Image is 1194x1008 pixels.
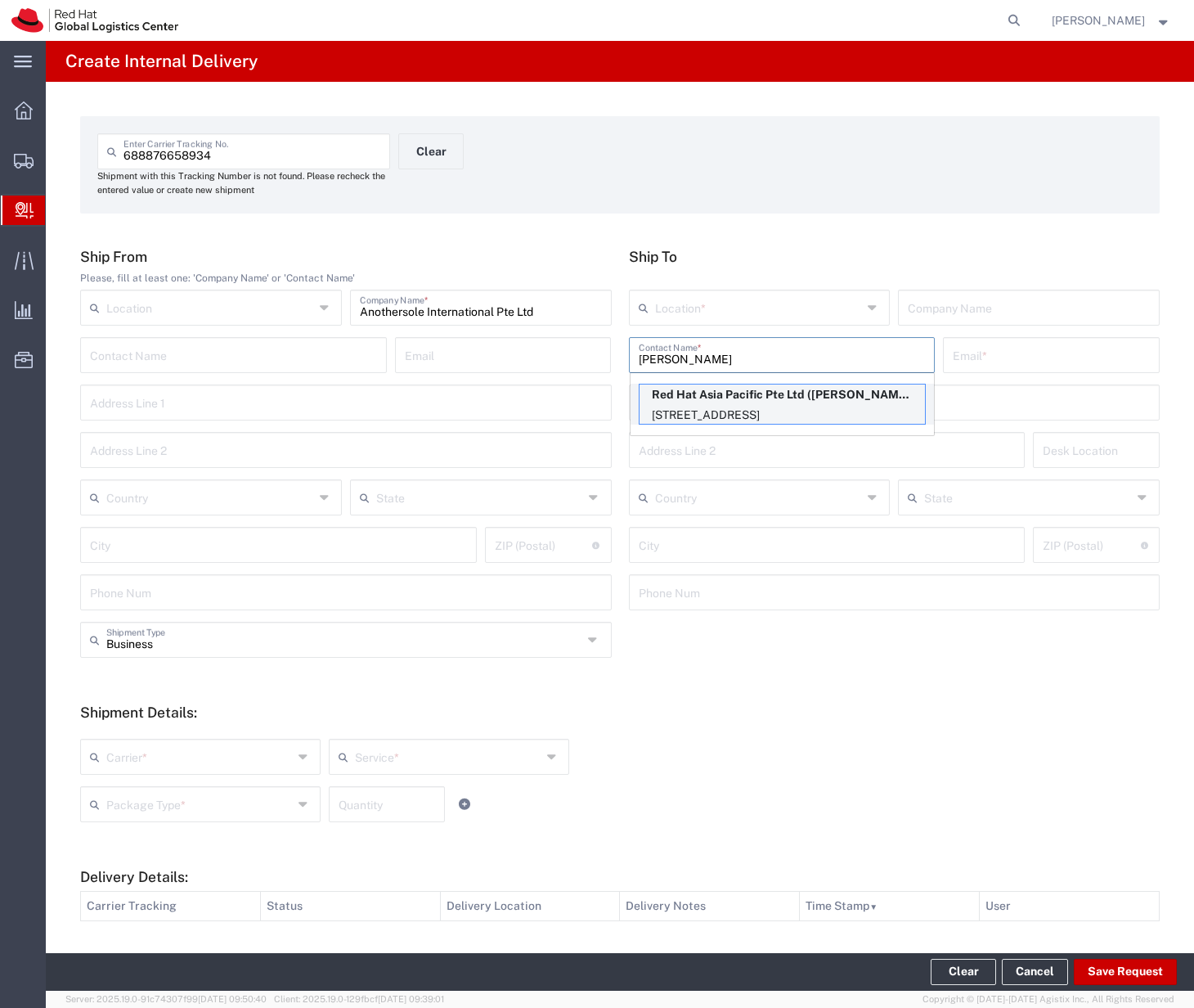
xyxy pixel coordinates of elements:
[80,248,612,265] h5: Ship From
[931,959,996,985] button: Clear
[97,169,390,196] div: Shipment with this Tracking Number is not found. Please recheck the entered value or create new s...
[11,8,178,33] img: logo
[1051,11,1172,30] button: [PERSON_NAME]
[378,994,444,1004] span: [DATE] 09:39:01
[398,133,464,169] button: Clear
[274,994,444,1004] span: Client: 2025.19.0-129fbcf
[922,992,1174,1006] span: Copyright © [DATE]-[DATE] Agistix Inc., All Rights Reserved
[629,248,1160,265] h5: Ship To
[198,994,267,1004] span: [DATE] 09:50:40
[1052,11,1145,29] span: Ruby Amrul
[80,891,1160,921] table: Delivery Details:
[65,994,267,1004] span: Server: 2025.19.0-91c74307f99
[640,405,925,425] p: [STREET_ADDRESS]
[260,892,440,921] th: Status
[980,892,1160,921] th: User
[81,892,261,921] th: Carrier Tracking
[1074,959,1177,985] button: Save Request
[65,41,258,82] h4: Create Internal Delivery
[640,385,925,405] p: Red Hat Asia Pacific Pte Ltd (Clara Quek), cquek@redhat.com
[620,892,800,921] th: Delivery Notes
[440,892,620,921] th: Delivery Location
[453,793,476,816] a: Add Item
[80,868,1160,885] h5: Delivery Details:
[1002,959,1068,985] a: Cancel
[800,892,980,921] th: Time Stamp
[80,704,1160,721] h5: Shipment Details:
[80,271,612,286] div: Please, fill at least one: 'Company Name' or 'Contact Name'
